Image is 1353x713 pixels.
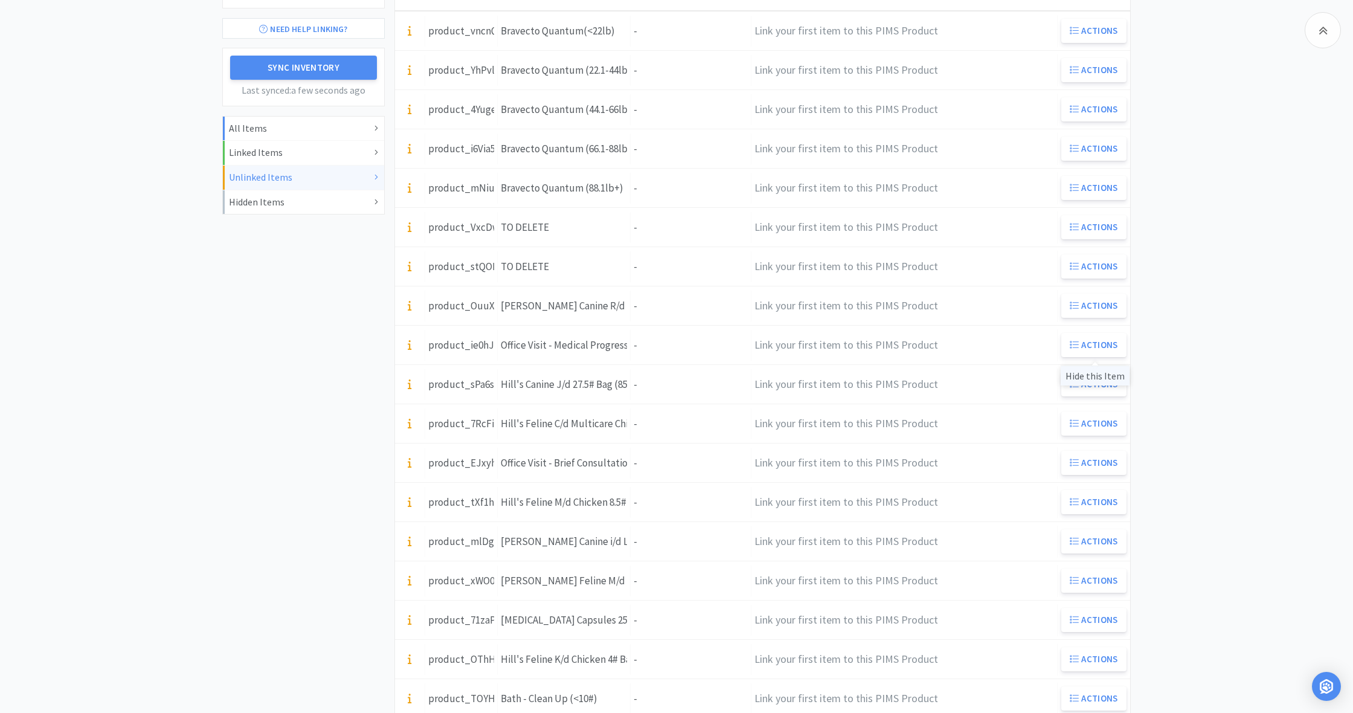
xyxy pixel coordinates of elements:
button: Sync Inventory [230,56,377,80]
button: Actions [1061,215,1126,239]
div: Hidden Items [229,195,378,210]
div: - [631,134,751,164]
div: - [631,644,751,675]
button: Actions [1061,647,1126,671]
h4: Link your first item to this PIMS Product [754,62,1054,79]
div: Hill's Feline M/d Chicken 8.5# ( 8699 ) [501,494,627,511]
div: Bravecto Quantum (88.1lb+) [501,180,623,196]
div: Bravecto Quantum(<22lb) [501,23,615,39]
button: Actions [1061,411,1126,436]
button: Actions [1061,608,1126,632]
div: product_sPa6ssvJXJHKawI0Hwq5z [428,376,494,393]
div: TO DELETE [501,259,549,275]
div: product_ie0hJBmOkiqG7Kl2JXNqm [428,337,494,353]
button: Actions [1061,569,1126,593]
div: product_OuuXfrIKJi7hOtilS0xIa [428,298,494,314]
div: - [631,408,751,439]
div: - [631,16,751,47]
div: - [631,330,751,361]
div: Bravecto Quantum (22.1-44lb) [501,62,627,79]
div: - [631,487,751,518]
div: Bravecto Quantum (66.1-88lb) [501,141,627,157]
h4: Link your first item to this PIMS Product [754,690,1054,708]
div: Linked Items [229,145,378,161]
button: Actions [1061,254,1126,279]
div: product_xWO0xALc9p7KIEpjrshVU [428,573,494,589]
h4: Link your first item to this PIMS Product [754,258,1054,276]
a: Need Help Linking? [222,18,385,39]
h4: Link your first item to this PIMS Product [754,22,1054,40]
div: product_i6Via5Nm4r3W0ICrzAGKm [428,141,494,157]
div: TO DELETE [501,219,549,236]
div: product_71zaPxRqFIpktJ8K7jHQ3 [428,612,494,628]
h4: Link your first item to this PIMS Product [754,219,1054,236]
div: - [631,55,751,86]
h4: Link your first item to this PIMS Product [754,494,1054,511]
div: [PERSON_NAME] Feline M/d Chicken 4# Bag ( 4273 ) [501,573,627,589]
div: - [631,605,751,636]
div: Bravecto Quantum (44.1-66lb) [501,102,627,118]
div: - [631,212,751,243]
div: - [631,448,751,479]
div: Hill's Canine J/d 27.5# Bag (8598) [501,376,627,393]
h4: Link your first item to this PIMS Product [754,651,1054,668]
div: - [631,173,751,204]
h4: Link your first item to this PIMS Product [754,533,1054,550]
div: product_vncnQhU3FH53MiIrV18LT [428,23,494,39]
div: product_mNiuMAc3UaRA7dtP14bQu [428,180,494,196]
h4: Link your first item to this PIMS Product [754,179,1054,197]
div: Unlinked Items [229,170,378,186]
button: Actions [1061,451,1126,475]
h4: Link your first item to this PIMS Product [754,454,1054,472]
div: Office Visit - Medical Progress Exam [501,337,627,353]
div: product_tXf1hPhZnCUS1fRji9rpT [428,494,494,511]
button: Actions [1061,137,1126,161]
div: product_stQOIisKVXPpWrxWu95Wt [428,259,494,275]
div: product_7RcFizhmfGMjvxnjUGTdL [428,416,494,432]
button: Actions [1061,490,1126,514]
button: Actions [1061,333,1126,357]
div: Hide this Item [1061,366,1130,386]
div: - [631,291,751,321]
div: - [631,566,751,596]
div: Office Visit - Brief Consultation [501,455,627,471]
div: Hill's Feline K/d Chicken 4# Bag ( 7252 ) [501,651,627,668]
div: product_YhPvlS6qQTdeL0fq5Az7y [428,62,494,79]
div: product_mlDgWm4ucFei7gtnIX0Cn [428,534,494,550]
div: product_TOYH9CvNPdJpo1gAWy7Ol [428,691,494,707]
div: product_4YugeiyKV2tAythTBheM6 [428,102,494,118]
div: product_OThHljR10kjUyLKK5Aovq [428,651,494,668]
div: Hill's Feline C/d Multicare Chicken 8.5# Bag ( 8679 ) [501,416,627,432]
div: [PERSON_NAME] Canine R/d Chicken 8.5# Bag (8624) [501,298,627,314]
div: All Items [229,121,378,137]
button: Actions [1061,176,1126,200]
div: product_VxcDwt2L6XRo0rRpQG0ar [428,219,494,236]
h4: Link your first item to this PIMS Product [754,572,1054,590]
div: - [631,526,751,557]
h4: Link your first item to this PIMS Product [754,611,1054,629]
div: - [631,251,751,282]
button: Actions [1061,19,1126,43]
div: Bath - Clean Up (<10#) [501,691,597,707]
h5: Last synced: a few seconds ago [230,83,377,98]
h4: Link your first item to this PIMS Product [754,140,1054,158]
h4: Link your first item to this PIMS Product [754,376,1054,393]
div: [MEDICAL_DATA] Capsules 250 mg [501,612,627,628]
div: - [631,369,751,400]
div: [PERSON_NAME] Canine i/d Low Fat Original Flavor 13 Oz Can (1863) [501,534,627,550]
h4: Link your first item to this PIMS Product [754,297,1054,315]
button: Actions [1061,686,1126,711]
h4: Link your first item to this PIMS Product [754,101,1054,118]
button: Actions [1061,529,1126,553]
h4: Link your first item to this PIMS Product [754,337,1054,354]
div: Open Intercom Messenger [1312,672,1341,701]
button: Actions [1061,58,1126,82]
h4: Link your first item to this PIMS Product [754,415,1054,433]
div: - [631,94,751,125]
div: product_EJxyhlvK9Yj50UfTw7MPH [428,455,494,471]
button: Actions [1061,97,1126,121]
button: Actions [1061,294,1126,318]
